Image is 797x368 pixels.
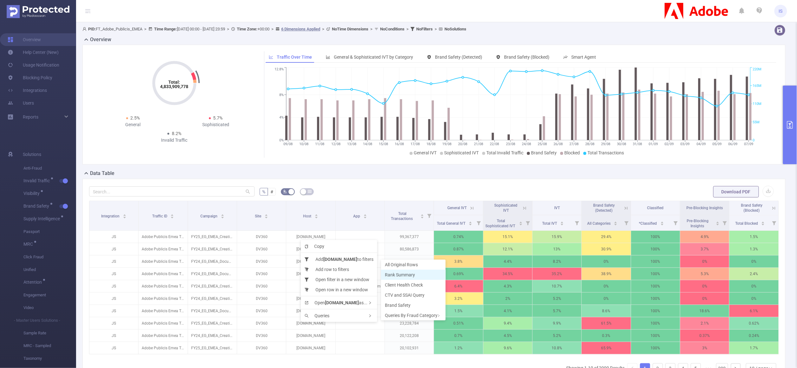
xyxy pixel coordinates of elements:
[23,111,38,123] a: Reports
[23,352,76,365] span: Taxonomy
[286,268,335,280] p: [DOMAIN_NAME]
[188,231,237,243] p: FY25_EG_EMEA_Creative_CCM_Acquisition_Buy_4200323233_P36036 [251912]
[779,5,783,17] span: IS
[8,46,59,59] a: Help Center (New)
[729,243,779,255] p: 1.3%
[368,301,372,305] i: icon: right
[582,243,631,255] p: 30.9%
[221,213,224,217] div: Sort
[139,293,187,305] p: Adobe Publicis Emea Tier 1 [27133]
[286,243,335,255] p: [DOMAIN_NAME]
[131,115,140,120] span: 2.5%
[188,305,237,317] p: FY24_EG_EMEA_DocumentCloud_Acrobat_Acquisition_Buy_4200324335_P36036 [225040]
[363,213,367,215] i: icon: caret-up
[486,219,516,228] span: Total Sophisticated IVT
[728,142,737,146] tspan: 06/09
[483,305,532,317] p: 4.1%
[490,142,499,146] tspan: 22/08
[614,223,618,225] i: icon: caret-down
[23,280,44,284] span: Attention
[269,27,275,31] span: >
[286,293,335,305] p: [DOMAIN_NAME]
[270,189,273,194] span: #
[761,221,765,224] div: Sort
[139,243,187,255] p: Adobe Publicis Emea Tier 1 [27133]
[448,206,467,210] span: General IVT
[680,243,729,255] p: 3.7%
[23,162,76,175] span: Anti-Fraud
[237,268,286,280] p: DV360
[237,255,286,268] p: DV360
[89,186,255,197] input: Search...
[23,148,41,161] span: Solutions
[469,223,472,225] i: icon: caret-down
[414,150,437,155] span: General IVT
[380,27,405,31] b: No Conditions
[588,150,624,155] span: Total Transactions
[395,142,404,146] tspan: 16/08
[665,142,674,146] tspan: 02/09
[735,221,759,226] span: Total Blocked
[23,114,38,119] span: Reports
[421,213,424,215] i: icon: caret-up
[277,55,312,60] span: Traffic Over Time
[649,142,658,146] tspan: 01/09
[23,339,76,352] span: MRC - Sampled
[483,255,532,268] p: 4.4%
[89,255,138,268] p: JS
[434,268,483,280] p: 0.69%
[433,27,439,31] span: >
[237,305,286,317] p: DV360
[660,221,664,223] i: icon: caret-up
[188,293,237,305] p: FY24_EG_EMEA_Creative_EDU_Acquisition_Buy_4200323233_P36036 [225039]
[713,186,759,197] button: Download PDF
[443,142,452,146] tspan: 19/08
[469,221,472,223] i: icon: caret-up
[308,190,312,193] i: icon: table
[506,142,515,146] tspan: 23/08
[729,231,779,243] p: 1.5%
[582,255,631,268] p: 0%
[434,293,483,305] p: 3.2%
[680,293,729,305] p: 0%
[416,27,433,31] b: No Filters
[582,317,631,329] p: 61.5%
[172,131,181,136] span: 8.2%
[631,231,680,243] p: 100%
[716,223,720,225] i: icon: caret-down
[421,216,424,218] i: icon: caret-down
[315,216,318,218] i: icon: caret-down
[617,142,626,146] tspan: 30/08
[305,313,329,318] span: Queries
[300,142,309,146] tspan: 10/08
[647,206,664,210] span: Classified
[483,268,532,280] p: 34.5%
[483,317,532,329] p: 9.4%
[434,231,483,243] p: 0.74%
[458,142,468,146] tspan: 20/08
[188,268,237,280] p: FY24_EG_EMEA_DocumentCloud_Acrobat_Acquisition_Buy_4200324335_P36036 [225040]
[761,223,765,225] i: icon: caret-down
[631,293,680,305] p: 100%
[385,231,434,243] p: 99,367,377
[305,300,367,305] span: Open as...
[23,263,76,276] span: Unified
[585,142,594,146] tspan: 28/08
[533,231,581,243] p: 15.9%
[560,221,564,223] i: icon: caret-up
[420,213,424,217] div: Sort
[483,243,532,255] p: 12.1%
[495,203,518,213] span: Sophisticated IVT
[23,225,76,238] span: Passport
[139,317,187,329] p: Adobe Publicis Emea Tier 3 [34289]
[133,137,216,144] div: Invalid Traffic
[753,84,762,88] tspan: 165M
[142,27,148,31] span: >
[286,317,335,329] p: [DOMAIN_NAME]
[174,121,257,128] div: Sophisticated
[23,178,52,183] span: Invalid Traffic
[265,213,268,215] i: icon: caret-up
[7,5,69,18] img: Protected Media
[533,268,581,280] p: 35.2%
[237,231,286,243] p: DV360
